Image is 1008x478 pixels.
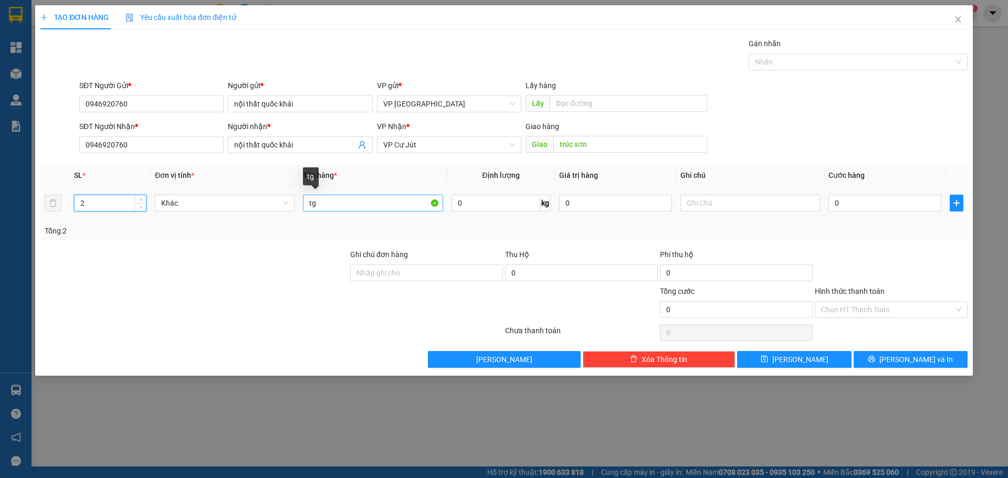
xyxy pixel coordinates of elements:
li: [PERSON_NAME] [5,5,152,25]
span: TẠO ĐƠN HÀNG [40,13,109,22]
span: plus [950,199,963,207]
span: Giao hàng [526,122,559,131]
span: delete [630,355,637,364]
div: Người nhận [228,121,372,132]
input: Ghi chú đơn hàng [350,264,503,281]
input: VD: Bàn, Ghế [303,195,443,211]
span: Increase Value [134,195,146,203]
span: Giá trị hàng [559,171,598,179]
img: logo.jpg [5,5,42,42]
span: Lấy hàng [526,81,556,90]
span: [PERSON_NAME] [772,354,828,365]
span: environment [72,58,80,66]
span: SL [74,171,82,179]
span: [PERSON_NAME] [476,354,532,365]
span: VP Sài Gòn [383,96,515,112]
button: printer[PERSON_NAME] và In [854,351,968,368]
span: Tổng cước [660,287,695,295]
li: VP VP Cư Jút [72,45,140,56]
div: Chưa thanh toán [504,325,659,343]
span: Thu Hộ [505,250,529,259]
input: Dọc đường [553,136,707,153]
span: down [138,204,144,210]
span: Định lượng [482,171,520,179]
button: Close [943,5,973,35]
span: Decrease Value [134,203,146,211]
span: VP Cư Jút [383,137,515,153]
span: Lấy [526,95,550,112]
img: icon [125,14,134,22]
span: Yêu cầu xuất hóa đơn điện tử [125,13,236,22]
span: plus [40,14,48,21]
span: close [954,15,962,24]
span: kg [540,195,551,211]
li: VP VP [GEOGRAPHIC_DATA] [5,45,72,79]
span: printer [868,355,875,364]
span: up [138,197,144,203]
button: save[PERSON_NAME] [737,351,851,368]
button: plus [950,195,963,211]
div: SĐT Người Nhận [79,121,224,132]
div: Phí thu hộ [660,249,813,264]
span: Giao [526,136,553,153]
span: [PERSON_NAME] và In [879,354,953,365]
div: tg [303,167,319,185]
div: Tổng: 2 [45,225,389,237]
div: VP gửi [377,80,521,91]
input: Dọc đường [550,95,707,112]
span: Xóa Thông tin [642,354,687,365]
button: deleteXóa Thông tin [583,351,736,368]
th: Ghi chú [676,165,824,186]
span: Đơn vị tính [155,171,194,179]
span: save [761,355,768,364]
input: 0 [559,195,672,211]
label: Ghi chú đơn hàng [350,250,408,259]
span: Cước hàng [828,171,865,179]
span: Khác [161,195,288,211]
button: delete [45,195,61,211]
span: Tên hàng [303,171,337,179]
div: SĐT Người Gửi [79,80,224,91]
button: [PERSON_NAME] [428,351,581,368]
label: Gán nhãn [749,39,781,48]
label: Hình thức thanh toán [815,287,885,295]
span: user-add [358,141,366,149]
span: VP Nhận [377,122,406,131]
input: Ghi Chú [680,195,820,211]
div: Người gửi [228,80,372,91]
